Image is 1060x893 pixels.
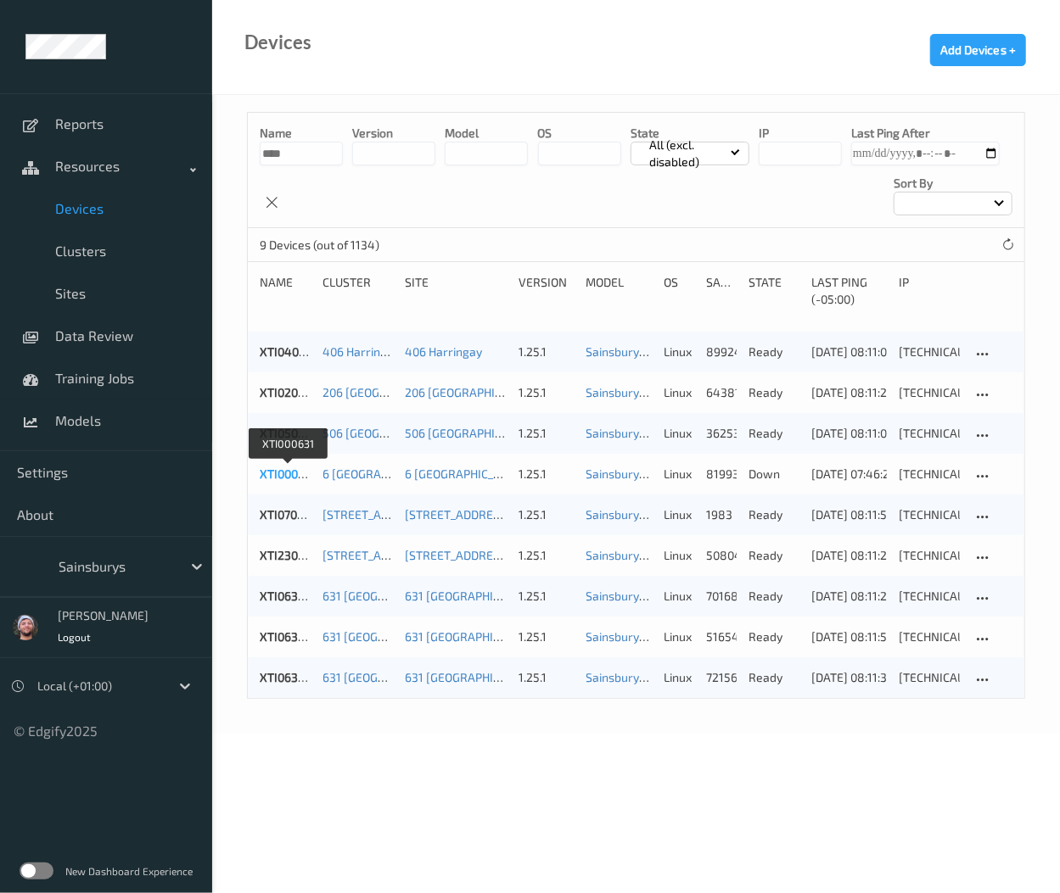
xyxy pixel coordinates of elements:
[899,547,960,564] div: [TECHNICAL_ID]
[322,670,455,684] a: 631 [GEOGRAPHIC_DATA]
[899,588,960,605] div: [TECHNICAL_ID]
[899,274,960,308] div: ip
[519,343,575,360] div: 1.25.1
[749,588,799,605] p: ready
[811,506,888,523] div: [DATE] 08:11:52
[706,506,737,523] div: 1983
[706,466,737,483] div: 81993
[586,274,653,308] div: Model
[586,589,797,603] a: Sainsburys v2.9 [DATE] 10:55 Auto Save
[749,466,799,483] p: down
[811,425,888,442] div: [DATE] 08:11:05
[930,34,1026,66] button: Add Devices +
[749,669,799,686] p: ready
[749,506,799,523] p: ready
[759,125,842,142] p: IP
[519,274,575,308] div: version
[260,548,317,562] a: XTI230631
[811,628,888,645] div: [DATE] 08:11:57
[405,507,511,522] a: [STREET_ADDRESS]
[899,343,960,360] div: [TECHNICAL_ID]
[405,385,539,399] a: 206 [GEOGRAPHIC_DATA]
[405,548,511,562] a: [STREET_ADDRESS]
[260,426,317,440] a: XTI050631
[519,628,575,645] div: 1.25.1
[244,34,311,51] div: Devices
[519,466,575,483] div: 1.25.1
[260,125,343,142] p: Name
[586,507,797,522] a: Sainsburys v2.9 [DATE] 10:55 Auto Save
[664,588,694,605] p: linux
[664,506,694,523] p: linux
[706,628,737,645] div: 51654
[405,426,539,440] a: 506 [GEOGRAPHIC_DATA]
[260,629,315,644] a: XTI063131
[586,466,797,481] a: Sainsburys v2.9 [DATE] 10:55 Auto Save
[811,669,888,686] div: [DATE] 08:11:37
[322,507,429,522] a: [STREET_ADDRESS]
[322,589,455,603] a: 631 [GEOGRAPHIC_DATA]
[631,125,749,142] p: State
[899,466,960,483] div: [TECHNICAL_ID]
[749,384,799,401] p: ready
[899,669,960,686] div: [TECHNICAL_ID]
[405,344,482,359] a: 406 Harringay
[586,670,797,684] a: Sainsburys v2.9 [DATE] 10:55 Auto Save
[322,426,457,440] a: 506 [GEOGRAPHIC_DATA]
[322,629,455,644] a: 631 [GEOGRAPHIC_DATA]
[643,137,732,170] p: All (excl. disabled)
[851,125,1000,142] p: Last Ping After
[894,175,1012,192] p: Sort by
[586,548,797,562] a: Sainsburys v2.9 [DATE] 10:55 Auto Save
[260,237,387,254] p: 9 Devices (out of 1134)
[749,274,799,308] div: State
[260,344,317,359] a: XTI040631
[706,669,737,686] div: 72156
[405,629,537,644] a: 631 [GEOGRAPHIC_DATA]
[322,548,429,562] a: [STREET_ADDRESS]
[899,425,960,442] div: [TECHNICAL_ID]
[706,343,737,360] div: 89924
[706,274,737,308] div: Samples
[519,669,575,686] div: 1.25.1
[586,344,797,359] a: Sainsburys v2.9 [DATE] 10:55 Auto Save
[519,384,575,401] div: 1.25.1
[664,628,694,645] p: linux
[664,384,694,401] p: linux
[519,425,575,442] div: 1.25.1
[322,344,400,359] a: 406 Harringay
[260,589,317,603] a: XTI063135
[749,343,799,360] p: ready
[899,384,960,401] div: [TECHNICAL_ID]
[664,425,694,442] p: linux
[811,343,888,360] div: [DATE] 08:11:04
[445,125,528,142] p: model
[538,125,621,142] p: OS
[706,588,737,605] div: 70168
[352,125,435,142] p: version
[322,274,394,308] div: Cluster
[664,466,694,483] p: linux
[664,669,694,686] p: linux
[586,385,797,399] a: Sainsburys v2.9 [DATE] 10:55 Auto Save
[749,425,799,442] p: ready
[260,507,316,522] a: XTI070631
[811,547,888,564] div: [DATE] 08:11:25
[664,343,694,360] p: linux
[322,466,443,481] a: 6 [GEOGRAPHIC_DATA]
[811,274,888,308] div: Last Ping (-05:00)
[811,466,888,483] div: [DATE] 07:46:29
[260,670,317,684] a: XTI063132
[899,506,960,523] div: [TECHNICAL_ID]
[586,629,797,644] a: Sainsburys v2.9 [DATE] 10:55 Auto Save
[899,628,960,645] div: [TECHNICAL_ID]
[405,670,537,684] a: 631 [GEOGRAPHIC_DATA]
[519,547,575,564] div: 1.25.1
[749,628,799,645] p: ready
[405,466,525,481] a: 6 [GEOGRAPHIC_DATA]
[405,274,507,308] div: Site
[519,506,575,523] div: 1.25.1
[322,385,457,399] a: 206 [GEOGRAPHIC_DATA]
[260,385,317,399] a: XTI020631
[811,384,888,401] div: [DATE] 08:11:29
